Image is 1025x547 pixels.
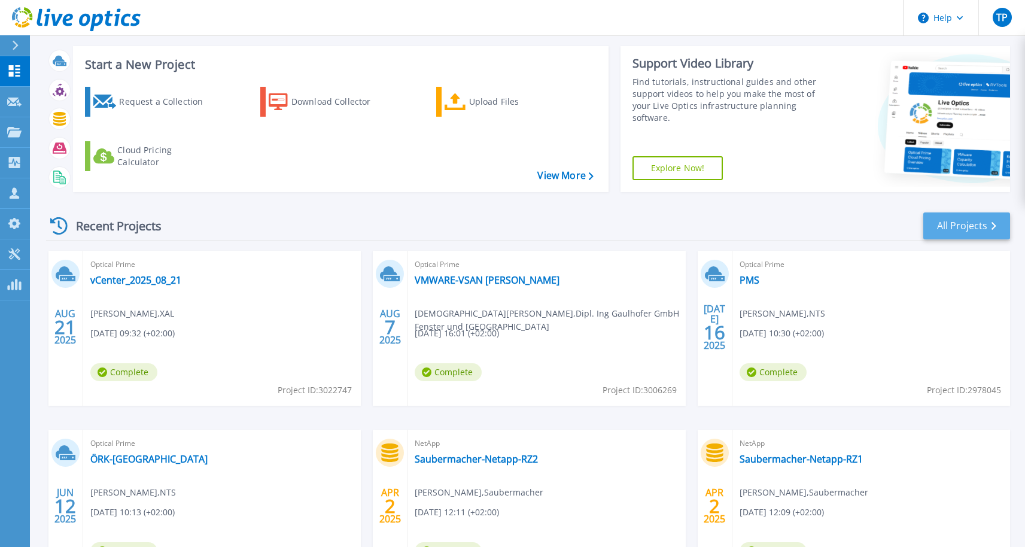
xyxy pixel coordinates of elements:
[117,144,213,168] div: Cloud Pricing Calculator
[415,486,543,499] span: [PERSON_NAME] , Saubermacher
[415,327,499,340] span: [DATE] 16:01 (+02:00)
[740,274,759,286] a: PMS
[85,58,593,71] h3: Start a New Project
[90,486,176,499] span: [PERSON_NAME] , NTS
[278,384,352,397] span: Project ID: 3022747
[703,305,726,349] div: [DATE] 2025
[709,501,720,511] span: 2
[90,307,174,320] span: [PERSON_NAME] , XAL
[740,486,868,499] span: [PERSON_NAME] , Saubermacher
[740,307,825,320] span: [PERSON_NAME] , NTS
[260,87,394,117] a: Download Collector
[415,363,482,381] span: Complete
[740,506,824,519] span: [DATE] 12:09 (+02:00)
[90,258,354,271] span: Optical Prime
[379,484,402,528] div: APR 2025
[54,484,77,528] div: JUN 2025
[54,305,77,349] div: AUG 2025
[740,327,824,340] span: [DATE] 10:30 (+02:00)
[740,453,863,465] a: Saubermacher-Netapp-RZ1
[85,141,218,171] a: Cloud Pricing Calculator
[54,501,76,511] span: 12
[415,307,685,333] span: [DEMOGRAPHIC_DATA][PERSON_NAME] , Dipl. Ing Gaulhofer GmbH Fenster und [GEOGRAPHIC_DATA]
[90,453,208,465] a: ÖRK-[GEOGRAPHIC_DATA]
[632,76,830,124] div: Find tutorials, instructional guides and other support videos to help you make the most of your L...
[603,384,677,397] span: Project ID: 3006269
[632,56,830,71] div: Support Video Library
[415,453,538,465] a: Saubermacher-Netapp-RZ2
[85,87,218,117] a: Request a Collection
[740,363,807,381] span: Complete
[537,170,593,181] a: View More
[704,327,725,338] span: 16
[119,90,215,114] div: Request a Collection
[385,322,396,332] span: 7
[90,327,175,340] span: [DATE] 09:32 (+02:00)
[291,90,387,114] div: Download Collector
[90,506,175,519] span: [DATE] 10:13 (+02:00)
[927,384,1001,397] span: Project ID: 2978045
[46,211,178,241] div: Recent Projects
[415,506,499,519] span: [DATE] 12:11 (+02:00)
[632,156,723,180] a: Explore Now!
[469,90,565,114] div: Upload Files
[740,258,1003,271] span: Optical Prime
[415,258,678,271] span: Optical Prime
[54,322,76,332] span: 21
[740,437,1003,450] span: NetApp
[436,87,570,117] a: Upload Files
[90,274,181,286] a: vCenter_2025_08_21
[379,305,402,349] div: AUG 2025
[923,212,1010,239] a: All Projects
[415,437,678,450] span: NetApp
[703,484,726,528] div: APR 2025
[90,437,354,450] span: Optical Prime
[385,501,396,511] span: 2
[90,363,157,381] span: Complete
[996,13,1008,22] span: TP
[415,274,559,286] a: VMWARE-VSAN [PERSON_NAME]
